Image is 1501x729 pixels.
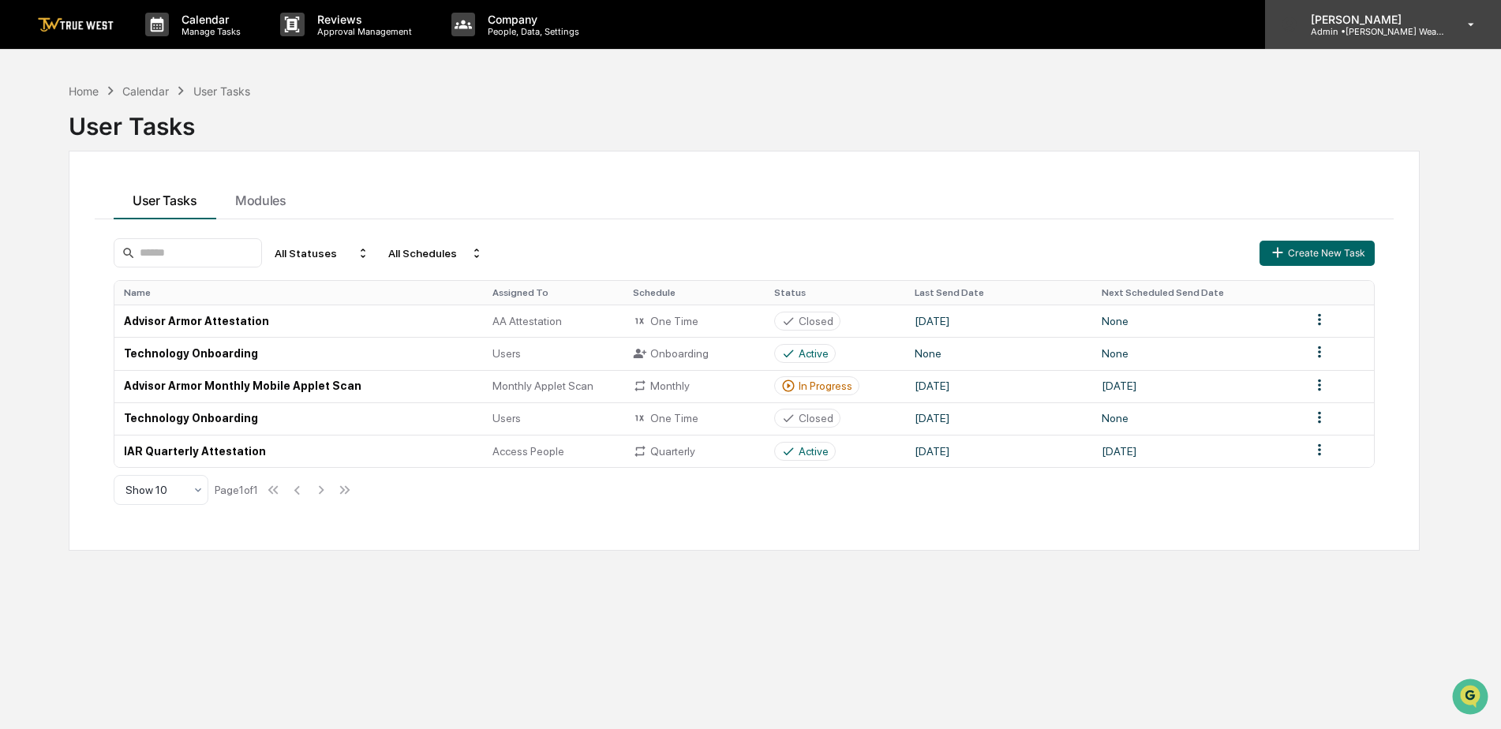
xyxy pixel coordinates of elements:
[114,177,216,219] button: User Tasks
[1092,305,1301,337] td: None
[623,281,765,305] th: Schedule
[114,200,127,213] div: 🗄️
[305,13,420,26] p: Reviews
[114,435,483,467] td: IAR Quarterly Attestation
[799,445,829,458] div: Active
[483,281,624,305] th: Assigned To
[633,411,755,425] div: One Time
[1092,370,1301,402] td: [DATE]
[799,347,829,360] div: Active
[111,267,191,279] a: Powered byPylon
[1092,402,1301,435] td: None
[1260,241,1375,266] button: Create New Task
[905,337,1091,369] td: None
[130,199,196,215] span: Attestations
[54,136,200,149] div: We're available if you need us!
[1298,13,1445,26] p: [PERSON_NAME]
[799,315,833,327] div: Closed
[382,241,489,266] div: All Schedules
[114,370,483,402] td: Advisor Armor Monthly Mobile Applet Scan
[492,412,521,424] span: Users
[108,193,202,221] a: 🗄️Attestations
[16,230,28,243] div: 🔎
[633,314,755,328] div: One Time
[492,445,564,458] span: Access People
[765,281,906,305] th: Status
[9,193,108,221] a: 🖐️Preclearance
[215,484,258,496] div: Page 1 of 1
[9,222,106,251] a: 🔎Data Lookup
[114,305,483,337] td: Advisor Armor Attestation
[16,121,44,149] img: 1746055101610-c473b297-6a78-478c-a979-82029cc54cd1
[216,177,305,219] button: Modules
[268,125,287,144] button: Start new chat
[492,347,521,360] span: Users
[69,84,99,98] div: Home
[905,402,1091,435] td: [DATE]
[905,281,1091,305] th: Last Send Date
[122,84,169,98] div: Calendar
[54,121,259,136] div: Start new chat
[492,315,562,327] span: AA Attestation
[114,402,483,435] td: Technology Onboarding
[157,267,191,279] span: Pylon
[305,26,420,37] p: Approval Management
[1092,337,1301,369] td: None
[905,370,1091,402] td: [DATE]
[114,281,483,305] th: Name
[905,305,1091,337] td: [DATE]
[633,379,755,393] div: Monthly
[16,200,28,213] div: 🖐️
[475,26,587,37] p: People, Data, Settings
[905,435,1091,467] td: [DATE]
[16,33,287,58] p: How can we help?
[169,13,249,26] p: Calendar
[492,379,593,392] span: Monthly Applet Scan
[69,99,1420,140] div: User Tasks
[32,229,99,245] span: Data Lookup
[268,241,376,266] div: All Statuses
[1092,435,1301,467] td: [DATE]
[475,13,587,26] p: Company
[1298,26,1445,37] p: Admin • [PERSON_NAME] Wealth
[38,17,114,32] img: logo
[799,412,833,424] div: Closed
[169,26,249,37] p: Manage Tasks
[633,444,755,458] div: Quarterly
[32,199,102,215] span: Preclearance
[633,346,755,361] div: Onboarding
[114,337,483,369] td: Technology Onboarding
[799,379,852,392] div: In Progress
[193,84,250,98] div: User Tasks
[1450,677,1493,720] iframe: Open customer support
[1092,281,1301,305] th: Next Scheduled Send Date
